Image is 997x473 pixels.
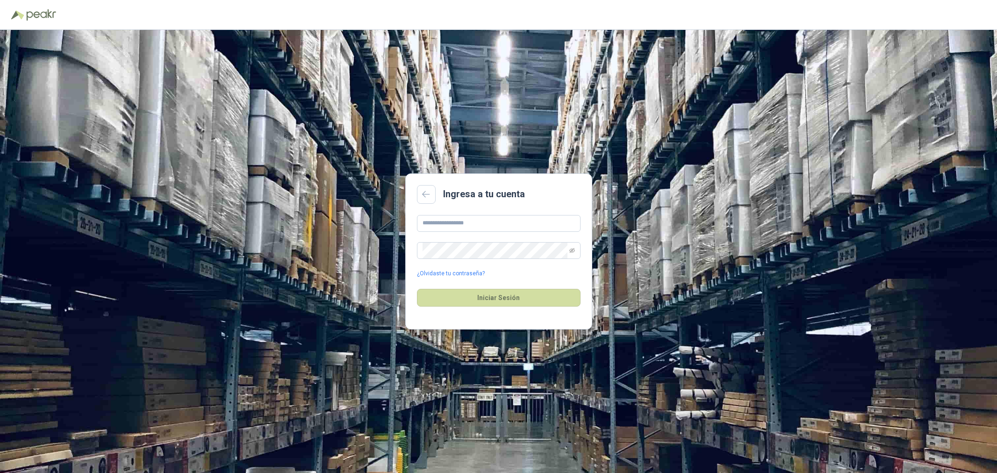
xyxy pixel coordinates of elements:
img: Peakr [26,9,56,21]
img: Logo [11,10,24,20]
h2: Ingresa a tu cuenta [443,187,525,201]
a: ¿Olvidaste tu contraseña? [417,269,485,278]
button: Iniciar Sesión [417,289,581,307]
span: eye-invisible [569,248,575,253]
